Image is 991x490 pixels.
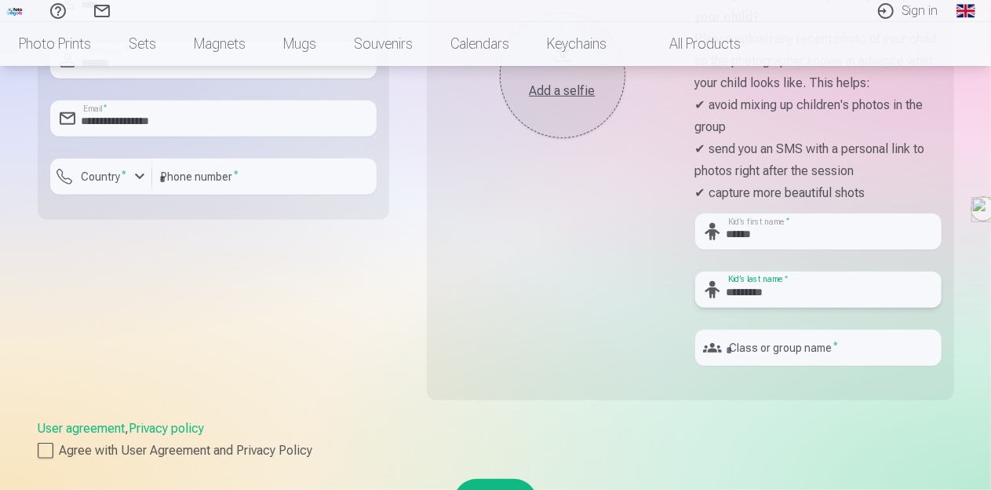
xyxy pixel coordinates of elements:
[50,159,152,195] button: Country*
[175,22,264,66] a: Magnets
[75,169,133,185] label: Country
[695,182,942,204] p: ✔ capture more beautiful shots
[625,22,760,66] a: All products
[264,22,335,66] a: Mugs
[335,22,432,66] a: Souvenirs
[38,421,126,436] a: User agreement
[695,138,942,182] p: ✔ send you an SMS with a personal link to photos right after the session
[6,6,24,16] img: /fa1
[38,419,954,460] div: ,
[695,94,942,138] p: ✔ avoid mixing up children's photos in the group
[528,22,625,66] a: Keychains
[516,82,610,101] div: Add a selfie
[110,22,175,66] a: Sets
[500,13,625,138] button: Add a selfie
[432,22,528,66] a: Calendars
[129,421,205,436] a: Privacy policy
[38,441,954,460] label: Agree with User Agreement and Privacy Policy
